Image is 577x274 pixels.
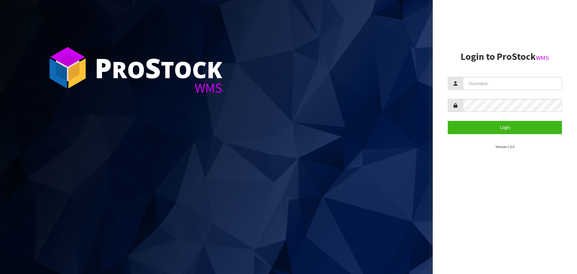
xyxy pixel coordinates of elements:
[95,49,112,86] span: P
[145,49,161,86] span: S
[448,121,562,134] button: Login
[496,144,514,149] small: Version 1.0.0
[463,77,562,90] input: Username
[95,81,222,95] div: WMS
[536,54,549,62] small: WMS
[448,51,562,62] h2: Login to ProStock
[95,54,222,81] div: ro tock
[45,45,90,90] img: ProStock Cube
